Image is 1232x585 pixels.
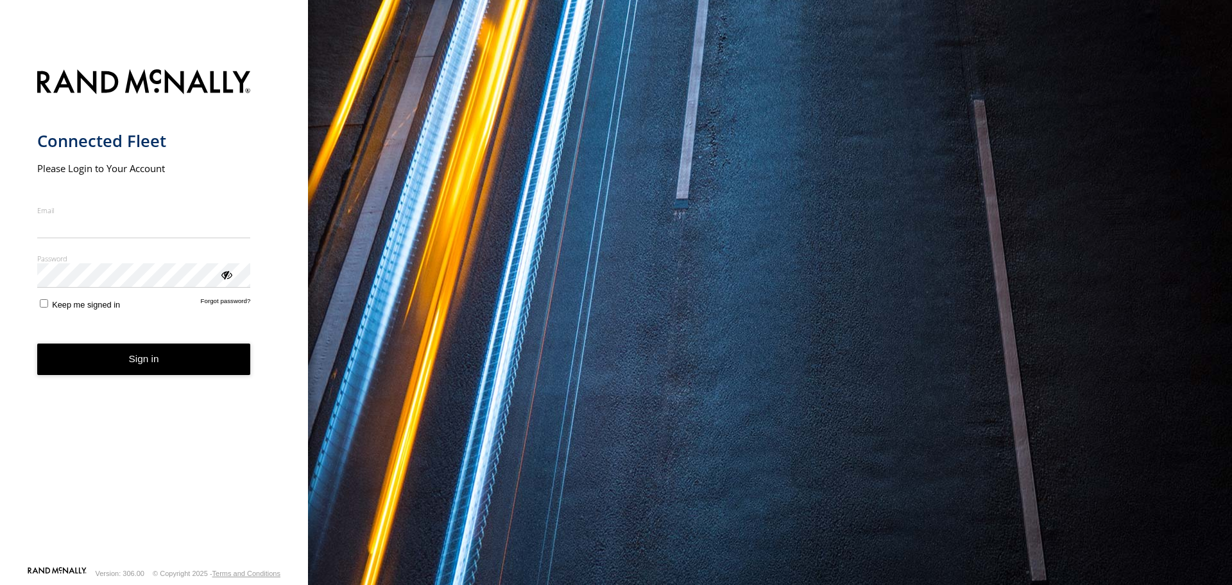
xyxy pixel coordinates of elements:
div: Version: 306.00 [96,570,144,577]
label: Password [37,254,251,263]
img: Rand McNally [37,67,251,100]
h2: Please Login to Your Account [37,162,251,175]
div: © Copyright 2025 - [153,570,280,577]
input: Keep me signed in [40,299,48,308]
form: main [37,62,271,566]
span: Keep me signed in [52,300,120,310]
h1: Connected Fleet [37,130,251,152]
div: ViewPassword [219,268,232,281]
a: Forgot password? [201,297,251,310]
label: Email [37,205,251,215]
a: Visit our Website [28,567,87,580]
a: Terms and Conditions [212,570,280,577]
button: Sign in [37,344,251,375]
